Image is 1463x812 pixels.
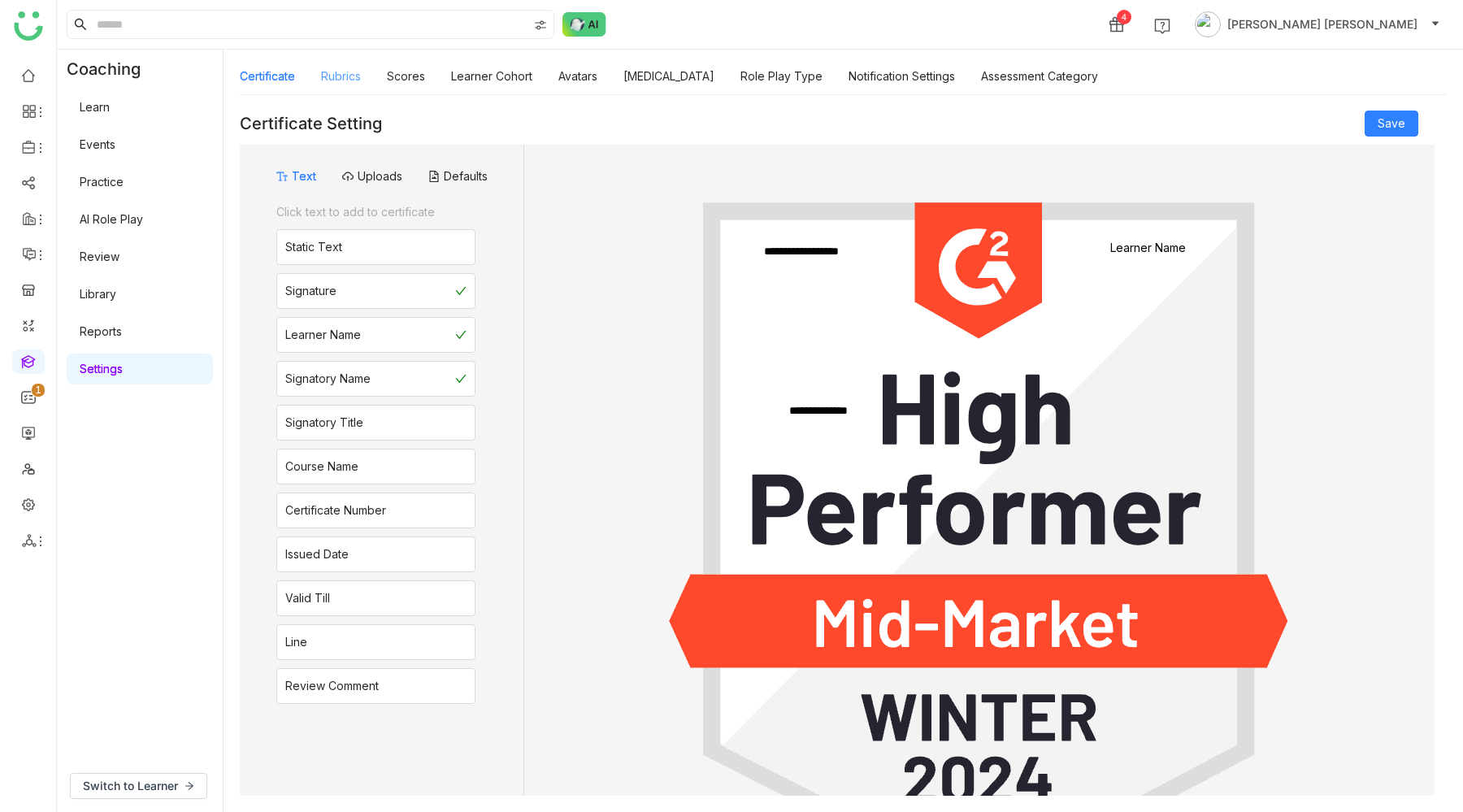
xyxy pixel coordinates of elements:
[80,250,119,263] a: Review
[285,589,330,607] div: Valid Till
[80,287,116,301] a: Library
[1378,115,1405,132] span: Save
[321,69,361,83] a: Rubrics
[387,69,425,83] a: Scores
[80,212,143,226] a: AI Role Play
[849,69,955,83] a: Notification Settings
[285,282,336,300] div: Signature
[285,545,349,563] div: Issued Date
[276,203,475,221] div: Click text to add to certificate
[70,773,207,799] button: Switch to Learner
[276,167,316,185] button: Text
[562,12,606,37] img: ask-buddy-normal.svg
[342,167,402,185] button: Uploads
[740,69,823,83] a: Role Play Type
[80,324,122,338] a: Reports
[1192,11,1443,37] button: [PERSON_NAME] [PERSON_NAME]
[14,11,43,41] img: logo
[285,414,363,432] div: Signatory Title
[83,777,178,795] span: Switch to Learner
[285,370,371,388] div: Signatory Name
[32,384,45,397] nz-badge-sup: 1
[1069,241,1226,254] gtmb-token-detail: Learner Name
[981,69,1098,83] a: Assessment Category
[1154,18,1170,34] img: help.svg
[285,502,386,519] div: Certificate Number
[80,175,124,189] a: Practice
[451,69,532,83] a: Learner Cohort
[1227,15,1417,33] span: [PERSON_NAME] [PERSON_NAME]
[1365,111,1418,137] button: Save
[285,677,379,695] div: Review Comment
[534,19,547,32] img: search-type.svg
[285,326,361,344] div: Learner Name
[1195,11,1221,37] img: avatar
[240,69,295,83] a: Certificate
[57,50,165,89] div: Coaching
[35,382,41,398] p: 1
[623,69,714,83] a: [MEDICAL_DATA]
[1117,10,1131,24] div: 4
[428,167,488,185] button: Defaults
[285,633,307,651] div: Line
[80,100,110,114] a: Learn
[80,362,123,376] a: Settings
[558,69,597,83] a: Avatars
[285,238,342,256] div: Static Text
[80,137,115,151] a: Events
[285,458,358,475] div: Course Name
[240,114,382,133] div: Certificate Setting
